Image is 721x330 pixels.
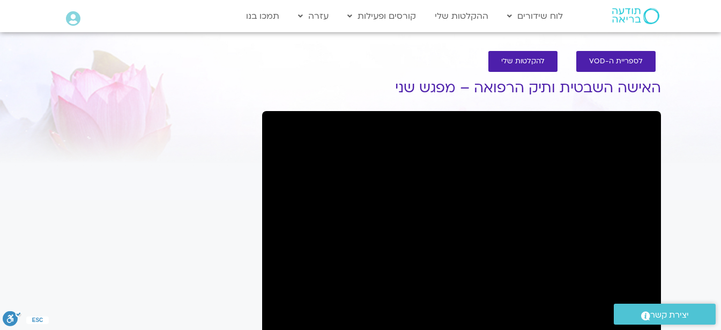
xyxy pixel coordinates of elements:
span: להקלטות שלי [501,57,545,65]
img: תודעה בריאה [612,8,659,24]
a: ההקלטות שלי [429,6,494,26]
span: יצירת קשר [650,308,689,322]
a: לספריית ה-VOD [576,51,656,72]
a: קורסים ופעילות [342,6,421,26]
a: יצירת קשר [614,304,716,325]
a: תמכו בנו [241,6,285,26]
a: לוח שידורים [502,6,568,26]
a: עזרה [293,6,334,26]
h1: האישה השבטית ותיק הרפואה – מפגש שני [262,80,661,96]
a: להקלטות שלי [488,51,558,72]
span: לספריית ה-VOD [589,57,643,65]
